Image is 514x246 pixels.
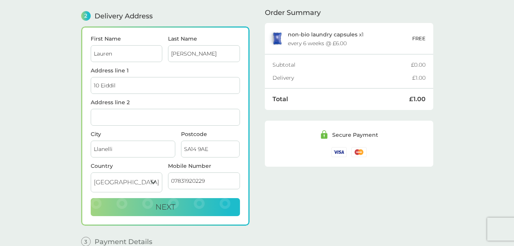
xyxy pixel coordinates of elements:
[273,62,411,67] div: Subtotal
[91,100,240,105] label: Address line 2
[91,163,163,169] div: Country
[95,238,152,245] span: Payment Details
[91,68,240,73] label: Address line 1
[273,96,409,102] div: Total
[81,11,91,21] span: 2
[91,131,175,137] label: City
[331,147,347,157] img: /assets/icons/cards/visa.svg
[409,96,426,102] div: £1.00
[273,75,412,80] div: Delivery
[155,202,175,212] span: Next
[412,75,426,80] div: £1.00
[181,131,240,137] label: Postcode
[168,36,240,41] label: Last Name
[91,198,240,216] button: Next
[288,41,347,46] div: every 6 weeks @ £6.00
[351,147,367,157] img: /assets/icons/cards/mastercard.svg
[91,36,163,41] label: First Name
[411,62,426,67] div: £0.00
[95,13,153,20] span: Delivery Address
[265,9,321,16] span: Order Summary
[168,163,240,169] label: Mobile Number
[288,31,357,38] span: non-bio laundry capsules
[412,34,426,43] p: FREE
[288,31,364,38] p: x 1
[332,132,378,138] div: Secure Payment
